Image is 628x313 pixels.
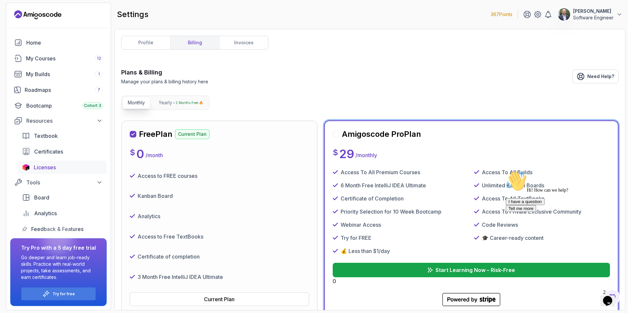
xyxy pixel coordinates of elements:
[34,148,63,156] span: Certificates
[341,208,441,216] p: Priority Selection for 10 Week Bootcamp
[482,221,518,229] p: Code Reviews
[333,263,610,277] button: Start Learning Now – Risk-Free
[138,233,203,240] p: Access to Free TextBooks
[503,168,621,283] iframe: chat widget
[136,147,144,160] p: 0
[18,145,107,158] a: certificates
[31,225,83,233] span: Feedback & Features
[3,37,33,44] button: Tell me more
[176,99,203,106] p: 2 Months Free 🔥
[482,195,544,202] p: Access To All TextBooks
[482,168,532,176] p: Access To All Builds
[573,14,614,21] p: Software Engineer
[146,151,163,159] p: / month
[558,8,570,21] img: user profile image
[22,164,30,171] img: jetbrains icon
[138,192,173,200] p: Kanban Board
[98,72,100,77] span: 1
[3,20,65,25] span: Hi! How can we help?
[10,83,107,96] a: roadmaps
[25,86,103,94] div: Roadmaps
[175,129,210,139] p: Current Plan
[26,70,103,78] div: My Builds
[482,181,544,189] p: Unlimited Kanban Boards
[21,254,96,281] p: Go deeper and learn job-ready skills. Practice with real-world projects, take assessments, and ea...
[10,99,107,112] a: bootcamp
[138,172,197,180] p: Access to FREE courses
[341,168,420,176] p: Access To All Premium Courses
[26,178,103,186] div: Tools
[21,287,96,301] button: Try for free
[342,129,421,139] h2: Amigoscode Pro Plan
[26,39,103,47] div: Home
[10,115,107,127] button: Resources
[84,103,101,108] span: Cohort 3
[34,132,58,140] span: Textbook
[121,68,208,77] h3: Plans & Billing
[482,208,581,216] p: Access To Private Exclusive Community
[159,99,172,106] p: Yearly
[557,8,623,21] button: user profile image[PERSON_NAME]Software Engineer
[436,266,515,274] p: Start Learning Now – Risk-Free
[121,78,208,85] p: Manage your plans & billing history here
[138,273,223,281] p: 3 Month Free IntelliJ IDEA Ultimate
[18,207,107,220] a: analytics
[491,11,512,18] p: 367 Points
[3,30,41,37] button: I have a question
[122,96,150,109] button: Monthly
[117,9,148,20] h2: settings
[138,253,200,261] p: Certificate of completion
[14,10,61,20] a: Landing page
[98,87,100,93] span: 7
[341,195,404,202] p: Certificate of Completion
[482,234,544,242] p: 🎓 Career-ready content
[587,73,614,80] span: Need Help?
[34,209,57,217] span: Analytics
[10,52,107,65] a: courses
[3,3,24,24] img: :wave:
[18,161,107,174] a: licenses
[219,36,268,49] a: invoices
[204,295,235,303] div: Current Plan
[355,151,377,159] p: / monthly
[128,99,145,106] p: Monthly
[10,177,107,188] button: Tools
[18,222,107,236] a: feedback
[333,263,610,285] div: 0
[26,54,103,62] div: My Courses
[26,117,103,125] div: Resources
[34,194,49,201] span: Board
[341,221,381,229] p: Webinar Access
[333,147,338,158] p: $
[573,8,614,14] p: [PERSON_NAME]
[341,181,426,189] p: 6 Month Free IntelliJ IDEA Ultimate
[97,56,101,61] span: 12
[3,3,121,44] div: 👋Hi! How can we help?I have a questionTell me more
[10,68,107,81] a: builds
[26,102,103,110] div: Bootcamp
[600,287,621,306] iframe: chat widget
[34,163,56,171] span: Licenses
[341,234,371,242] p: Try for FREE
[153,96,209,109] button: Yearly2 Months Free 🔥
[170,36,219,49] a: billing
[53,291,75,297] a: Try for free
[572,70,618,83] a: Need Help?
[122,36,170,49] a: profile
[18,129,107,142] a: textbook
[341,247,390,255] p: 💰 Less than $1/day
[18,191,107,204] a: board
[130,147,135,158] p: $
[10,36,107,49] a: home
[139,129,172,139] h2: Free Plan
[339,147,354,160] p: 29
[138,212,160,220] p: Analytics
[130,292,309,306] button: Current Plan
